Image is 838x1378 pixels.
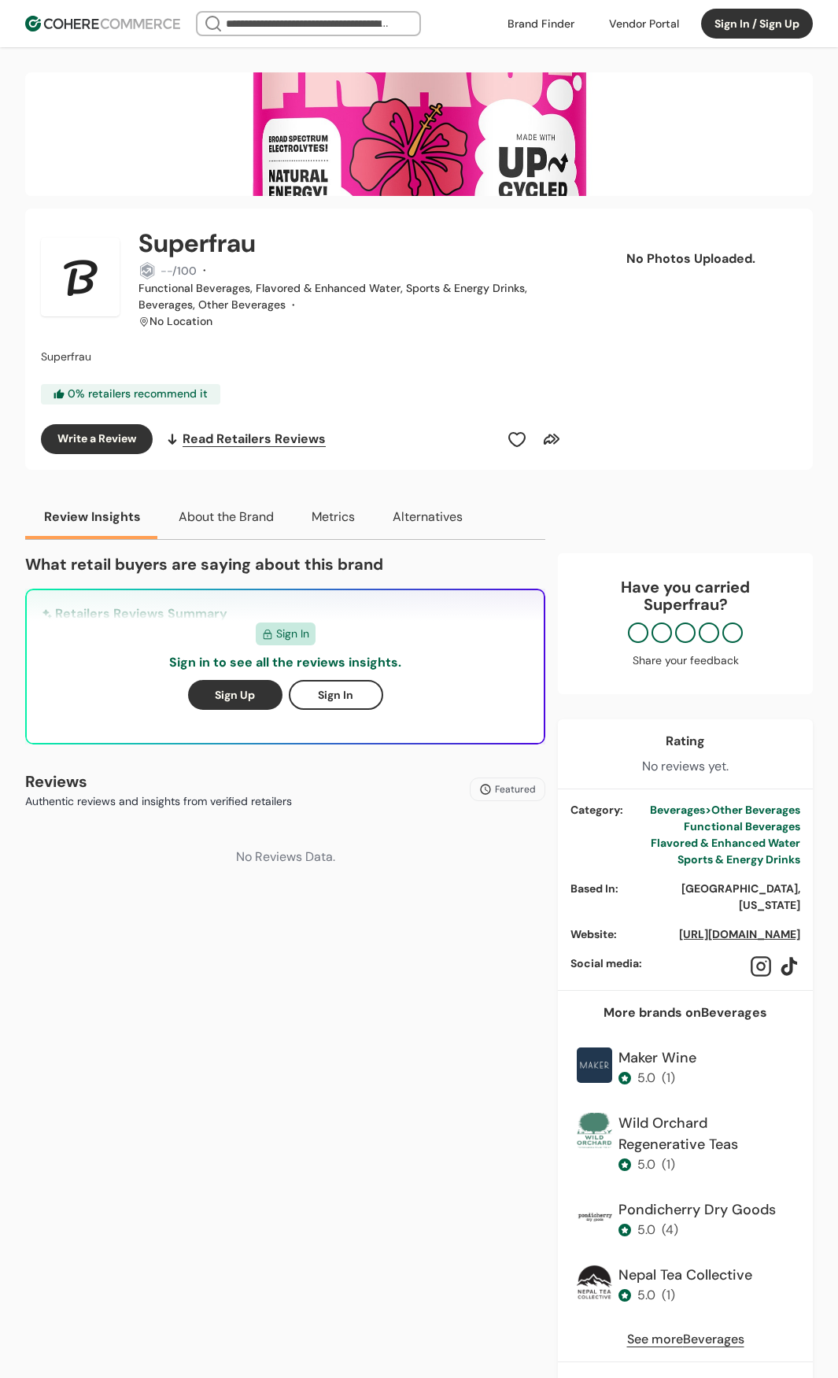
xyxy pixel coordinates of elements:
[570,802,637,818] div: Category :
[183,430,326,449] span: Read Retailers Reviews
[160,495,293,539] button: About the Brand
[574,652,797,669] div: Share your feedback
[289,680,383,710] button: Sign In
[711,803,800,817] span: Other Beverages
[618,1199,776,1221] div: Pondicherry Dry Goods
[650,803,705,817] span: Beverages
[161,264,172,278] span: --
[574,596,797,613] p: Superfrau ?
[41,238,120,316] img: Brand Photo
[25,793,292,810] p: Authentic reviews and insights from verified retailers
[25,822,545,892] div: No Reviews Data.
[25,16,180,31] img: Cohere Logo
[570,926,666,943] div: Website :
[150,313,212,330] div: No Location
[577,1265,612,1300] img: Brand Photo
[25,552,545,576] p: What retail buyers are saying about this brand
[570,1193,800,1252] a: Brand PhotoPondicherry Dry Goods5.0(4)
[495,782,536,796] span: Featured
[169,653,401,672] p: Sign in to see all the reviews insights.
[650,818,800,835] div: Functional Beverages
[637,1221,655,1239] div: 5.0
[662,1155,675,1174] div: ( 1 )
[610,249,772,268] p: No Photos Uploaded.
[203,263,206,277] span: ·
[138,281,527,312] span: Functional Beverages, Flavored & Enhanced Water, Sports & Energy Drinks, Beverages, Other Beverages
[577,1199,612,1235] img: Brand Photo
[662,1286,675,1305] div: ( 1 )
[631,881,800,914] div: [GEOGRAPHIC_DATA], [US_STATE]
[25,72,813,196] img: Brand cover image
[570,955,737,972] div: Social media :
[650,802,800,868] a: Beverages>Other BeveragesFunctional BeveragesFlavored & Enhanced WaterSports & Energy Drinks
[604,1003,767,1022] div: More brands on Beverages
[293,495,374,539] button: Metrics
[618,1265,752,1286] div: Nepal Tea Collective
[574,578,797,613] div: Have you carried
[25,495,160,539] button: Review Insights
[650,852,800,868] div: Sports & Energy Drinks
[679,927,800,941] a: [URL][DOMAIN_NAME]
[41,384,220,405] div: 0 % retailers recommend it
[172,264,197,278] span: /100
[637,1069,655,1088] div: 5.0
[165,424,326,454] a: Read Retailers Reviews
[642,757,729,776] div: No reviews yet.
[662,1069,675,1088] div: ( 1 )
[637,1286,655,1305] div: 5.0
[570,1106,800,1187] a: Brand PhotoWild Orchard Regenerative Teas5.0(1)
[570,881,618,897] div: Based In :
[188,680,282,710] button: Sign Up
[627,1330,744,1349] a: See moreBeverages
[618,1113,794,1155] div: Wild Orchard Regenerative Teas
[701,9,813,39] button: Sign In / Sign Up
[570,1041,800,1100] a: Brand PhotoMaker Wine5.0(1)
[637,1155,655,1174] div: 5.0
[577,1113,612,1148] img: Brand Photo
[662,1221,678,1239] div: ( 4 )
[374,495,482,539] button: Alternatives
[570,1258,800,1317] a: Brand PhotoNepal Tea Collective5.0(1)
[276,626,309,642] span: Sign In
[138,224,256,262] h2: Superfrau
[618,1047,696,1069] div: Maker Wine
[41,349,91,364] span: Superfrau
[577,1047,612,1083] img: Brand Photo
[25,771,87,792] b: Reviews
[666,732,705,751] div: Rating
[41,424,153,454] button: Write a Review
[650,835,800,852] div: Flavored & Enhanced Water
[292,297,295,312] span: ·
[705,803,711,817] span: >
